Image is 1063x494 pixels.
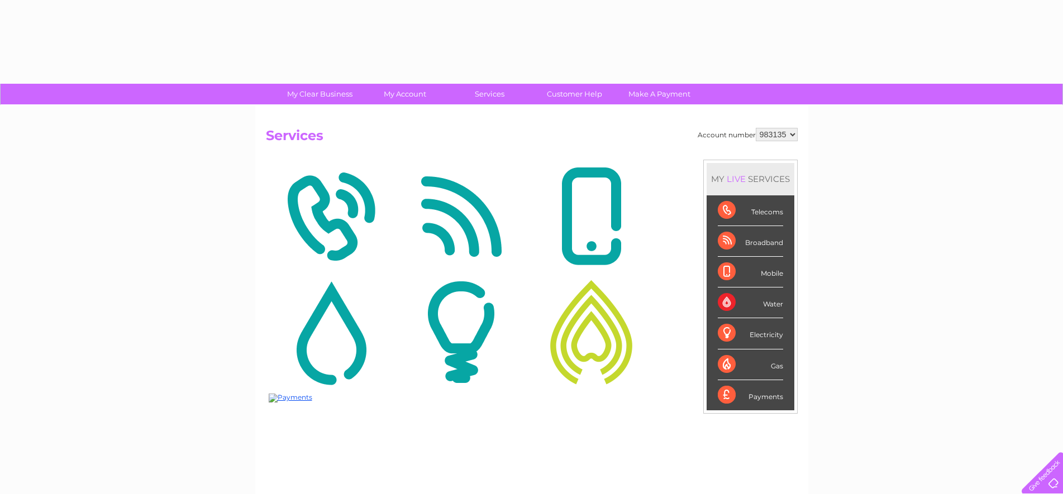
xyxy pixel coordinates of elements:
img: Mobile [529,162,654,271]
div: Account number [698,128,798,141]
a: Customer Help [528,84,621,104]
a: My Account [359,84,451,104]
h2: Services [266,128,798,149]
img: Telecoms [269,162,393,271]
img: Water [269,278,393,386]
img: Electricity [399,278,523,386]
div: MY SERVICES [707,163,794,195]
a: Make A Payment [613,84,706,104]
div: LIVE [724,174,748,184]
div: Telecoms [718,195,783,226]
div: Payments [718,380,783,410]
a: My Clear Business [274,84,366,104]
div: Mobile [718,257,783,287]
div: Gas [718,349,783,380]
img: Broadband [399,162,523,271]
img: Gas [529,278,654,386]
div: Water [718,287,783,318]
a: Services [444,84,536,104]
img: Payments [269,394,312,402]
div: Electricity [718,318,783,349]
div: Broadband [718,226,783,257]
